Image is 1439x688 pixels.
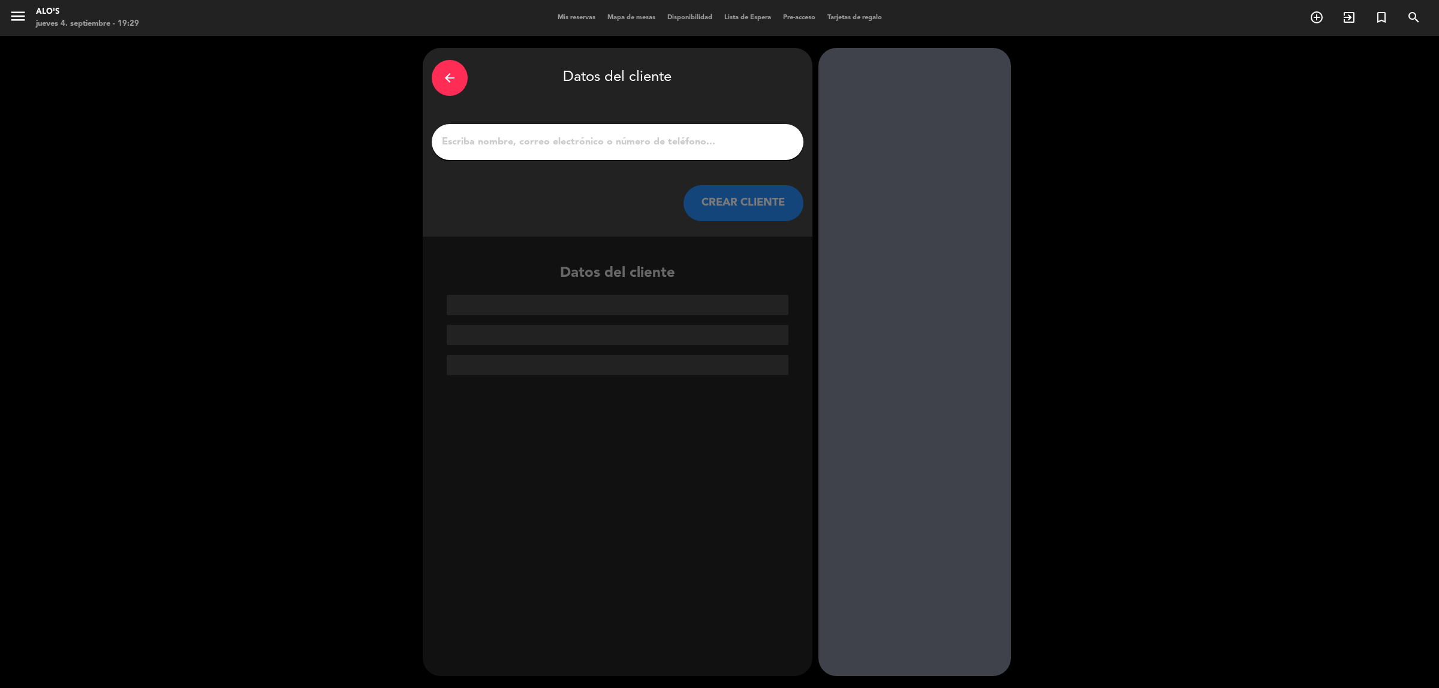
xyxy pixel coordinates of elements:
span: Lista de Espera [718,14,777,21]
span: Pre-acceso [777,14,821,21]
button: CREAR CLIENTE [684,185,803,221]
div: jueves 4. septiembre - 19:29 [36,18,139,30]
i: turned_in_not [1374,10,1389,25]
div: Datos del cliente [423,262,812,375]
i: add_circle_outline [1309,10,1324,25]
i: menu [9,7,27,25]
i: search [1407,10,1421,25]
button: menu [9,7,27,29]
div: Alo's [36,6,139,18]
span: Tarjetas de regalo [821,14,888,21]
i: arrow_back [442,71,457,85]
div: Datos del cliente [432,57,803,99]
input: Escriba nombre, correo electrónico o número de teléfono... [441,134,794,150]
i: exit_to_app [1342,10,1356,25]
span: Mapa de mesas [601,14,661,21]
span: Mis reservas [552,14,601,21]
span: Disponibilidad [661,14,718,21]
